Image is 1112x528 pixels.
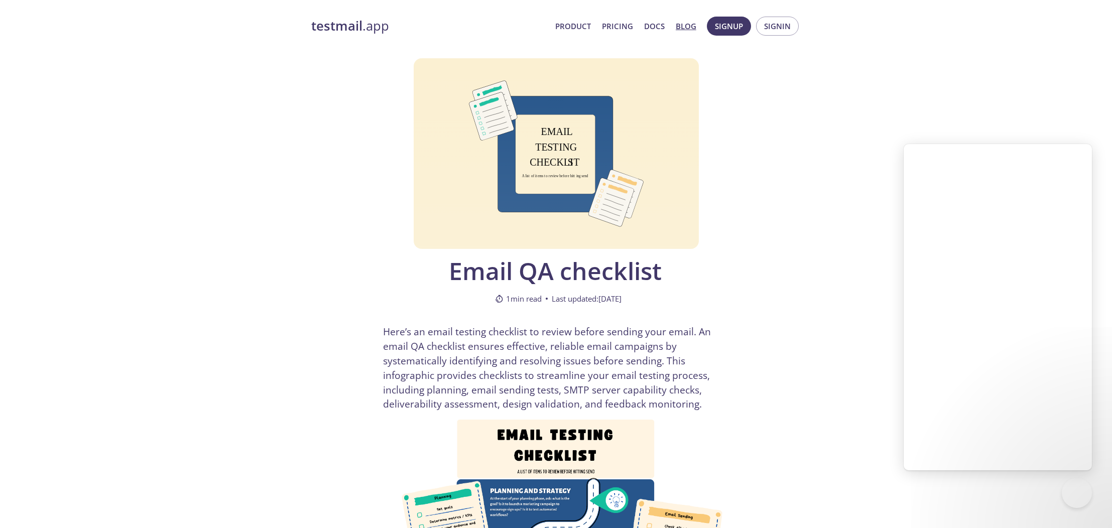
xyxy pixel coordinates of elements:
span: 1 min read [495,293,542,305]
strong: testmail [311,17,362,35]
button: Signin [756,17,799,36]
span: Signup [715,20,743,33]
a: testmail.app [311,18,547,35]
button: Signup [707,17,751,36]
span: Signin [764,20,791,33]
a: Blog [676,20,696,33]
a: Docs [644,20,665,33]
iframe: Help Scout Beacon - Live Chat, Contact Form, and Knowledge Base [904,144,1092,470]
a: Product [555,20,591,33]
p: Here’s an email testing checklist to review before sending your email. An email QA checklist ensu... [383,325,729,412]
iframe: Help Scout Beacon - Close [1062,478,1092,508]
span: Email QA checklist [384,257,727,285]
span: Last updated: [DATE] [552,293,622,305]
a: Pricing [602,20,633,33]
